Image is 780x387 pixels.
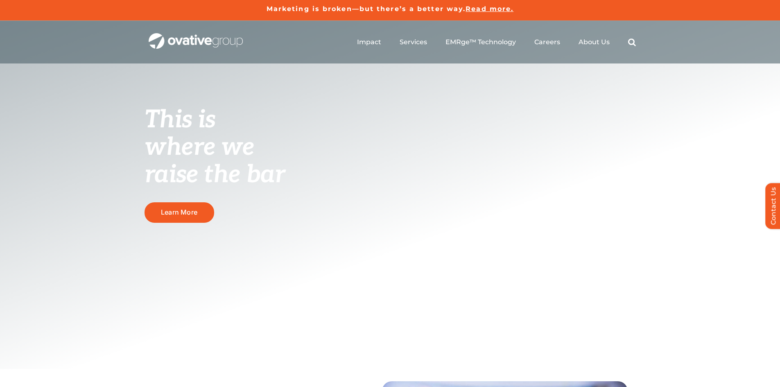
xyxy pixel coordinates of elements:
[579,38,610,46] a: About Us
[161,208,197,216] span: Learn More
[445,38,516,46] a: EMRge™ Technology
[357,38,381,46] a: Impact
[466,5,513,13] a: Read more.
[534,38,560,46] a: Careers
[145,202,214,222] a: Learn More
[149,32,243,40] a: OG_Full_horizontal_WHT
[145,105,216,135] span: This is
[628,38,636,46] a: Search
[357,29,636,55] nav: Menu
[267,5,466,13] a: Marketing is broken—but there’s a better way.
[145,133,285,190] span: where we raise the bar
[400,38,427,46] a: Services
